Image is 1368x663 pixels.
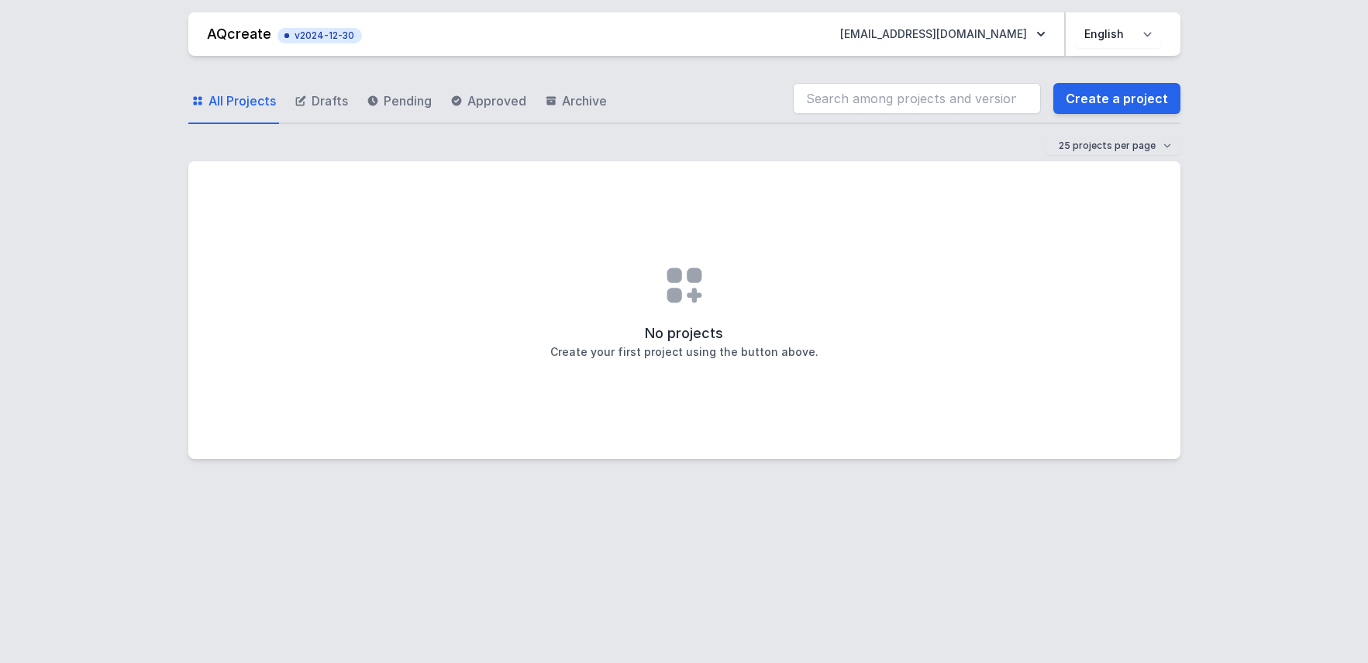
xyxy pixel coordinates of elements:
a: Approved [447,79,529,124]
button: v2024-12-30 [277,25,362,43]
h2: No projects [645,323,723,344]
a: Drafts [291,79,351,124]
select: Choose language [1075,20,1162,48]
h3: Create your first project using the button above. [550,344,818,360]
a: Pending [364,79,435,124]
span: All Projects [208,92,276,110]
a: Create a project [1053,83,1180,114]
a: AQcreate [207,26,271,42]
a: All Projects [188,79,279,124]
span: Drafts [312,92,348,110]
a: Archive [542,79,610,124]
span: Pending [384,92,432,110]
button: [EMAIL_ADDRESS][DOMAIN_NAME] [828,20,1058,48]
span: Archive [562,92,607,110]
input: Search among projects and versions... [793,83,1041,114]
span: v2024-12-30 [285,29,354,42]
span: Approved [467,92,526,110]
